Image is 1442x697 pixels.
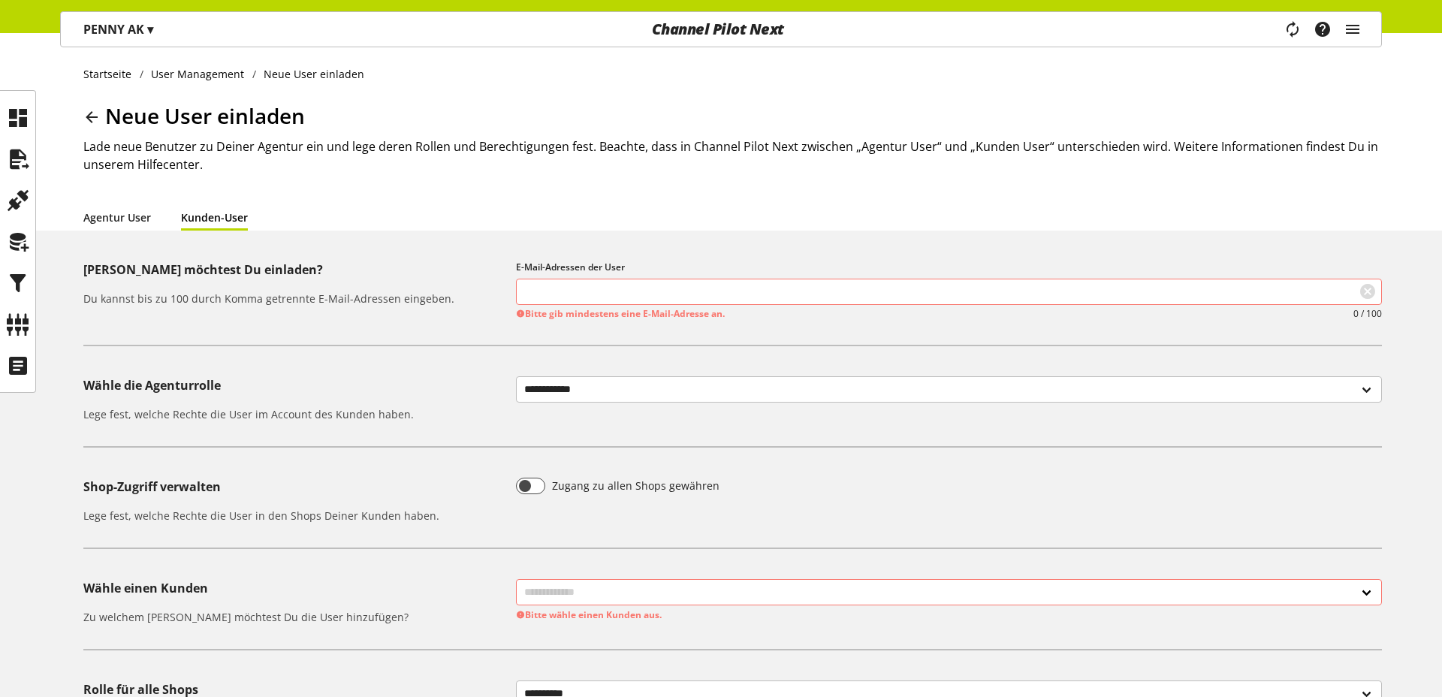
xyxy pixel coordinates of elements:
[83,210,151,225] span: Agentur User
[83,66,140,82] a: Startseite
[83,406,510,422] h6: Lege fest, welche Rechte die User im Account des Kunden haben.
[83,20,153,38] p: PENNY AK
[60,11,1382,47] nav: main navigation
[181,210,248,225] span: Kunden-User
[83,609,510,625] h6: Zu welchem [PERSON_NAME] möchtest Du die User hinzufügen?
[83,376,510,394] h5: Wähle die Agenturrolle
[516,608,1382,622] p: Bitte wähle einen Kunden aus.
[83,137,1382,173] h2: Lade neue Benutzer zu Deiner Agentur ein und lege deren Rollen und Berechtigungen fest. Beachte, ...
[147,21,153,38] span: ▾
[105,101,305,130] span: Neue User einladen
[83,291,510,306] h6: Du kannst bis zu 100 durch Komma getrennte E-Mail-Adressen eingeben.
[516,261,1382,274] label: E-Mail-Adressen der User
[143,66,252,82] a: User Management
[83,508,510,524] h6: Lege fest, welche Rechte die User in den Shops Deiner Kunden haben.
[1353,307,1382,321] small: 0 / 100
[545,478,720,493] span: Zugang zu allen Shops gewähren
[83,579,510,597] h5: Wähle einen Kunden
[83,478,510,496] h5: Shop-Zugriff verwalten
[516,307,1382,321] p: Bitte gib mindestens eine E-Mail-Adresse an.
[83,261,510,279] h5: [PERSON_NAME] möchtest Du einladen?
